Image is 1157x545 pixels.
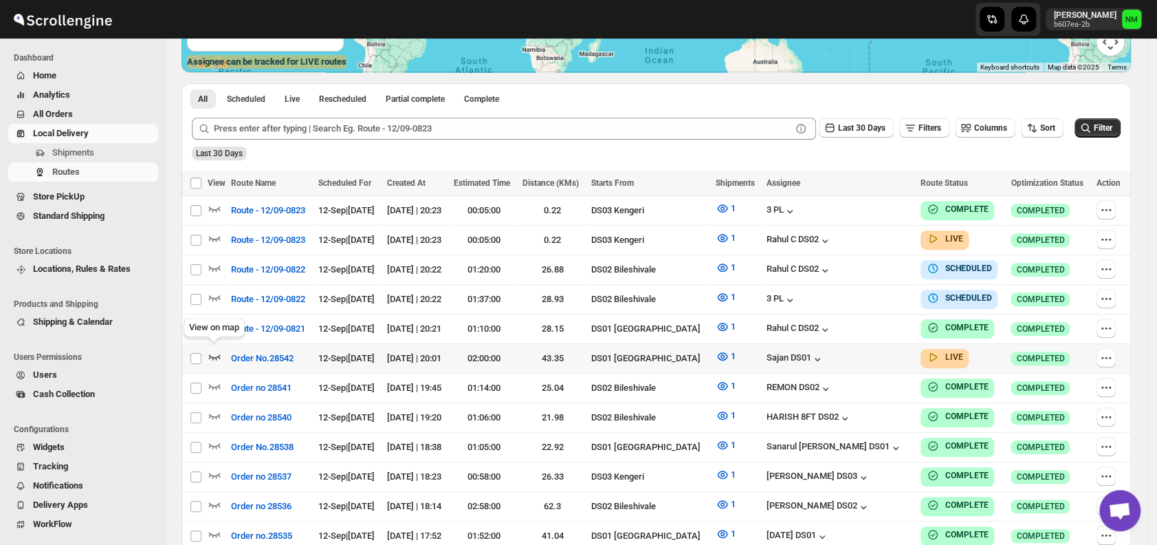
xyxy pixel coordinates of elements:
div: Sanarul [PERSON_NAME] DS01 [766,441,903,455]
span: COMPLETED [1016,471,1064,482]
span: Products and Shipping [14,299,158,310]
span: Route Name [231,178,276,188]
button: COMPLETE [926,439,989,453]
div: HARISH 8FT DS02 [766,412,852,425]
b: LIVE [945,234,963,244]
div: DS02 Bileshivale [591,500,707,513]
span: Estimated Time [454,178,510,188]
span: 12-Sep | [DATE] [318,442,375,452]
button: COMPLETE [926,469,989,482]
div: 25.04 [522,381,583,395]
button: COMPLETE [926,202,989,216]
button: Cash Collection [8,385,158,404]
div: [DATE] | 20:23 [387,233,445,247]
button: Order no 28540 [223,407,300,429]
button: Tracking [8,457,158,476]
b: LIVE [945,352,963,362]
span: Shipments [716,178,755,188]
span: COMPLETED [1016,353,1064,364]
button: 1 [707,316,744,338]
div: [DATE] | 20:01 [387,352,445,365]
div: REMON DS02 [766,382,833,396]
div: DS02 Bileshivale [591,381,707,395]
span: Order no 28537 [231,470,291,484]
div: 28.15 [522,322,583,336]
span: COMPLETED [1016,442,1064,453]
a: Open this area in Google Maps (opens a new window) [185,54,230,72]
span: Home [33,70,56,81]
button: 3 PL [766,293,797,307]
span: 1 [731,440,736,450]
span: 12-Sep | [DATE] [318,471,375,482]
button: WorkFlow [8,515,158,534]
button: User menu [1046,8,1143,30]
button: Route - 12/09-0821 [223,318,313,340]
span: Assignee [766,178,800,188]
button: Widgets [8,438,158,457]
button: Order no 28536 [223,495,300,517]
span: Order no.28535 [231,529,292,543]
button: Map camera controls [1097,28,1124,56]
span: Analytics [33,89,70,100]
span: 12-Sep | [DATE] [318,383,375,393]
span: Last 30 Days [196,149,243,158]
span: Cash Collection [33,389,95,399]
div: [DATE] DS01 [766,530,829,544]
span: Optimization Status [1011,178,1083,188]
button: 1 [707,227,744,249]
span: 12-Sep | [DATE] [318,235,375,245]
span: Dashboard [14,52,158,63]
div: [DATE] | 19:45 [387,381,445,395]
span: All [198,94,208,105]
span: Live [285,94,300,105]
span: Store Locations [14,246,158,257]
span: 1 [731,499,736,509]
b: COMPLETE [945,382,989,392]
span: Starts From [591,178,633,188]
button: Notifications [8,476,158,495]
div: DS02 Bileshivale [591,263,707,277]
button: Route - 12/09-0823 [223,229,313,251]
input: Press enter after typing | Search Eg. Route - 12/09-0823 [214,118,791,140]
div: [DATE] | 19:20 [387,411,445,425]
span: COMPLETED [1016,235,1064,246]
p: b607ea-2b [1054,21,1116,29]
span: Order no 28541 [231,381,291,395]
div: Rahul C DS02 [766,234,832,248]
div: 01:14:00 [454,381,514,395]
div: 00:58:00 [454,470,514,484]
span: Tracking [33,461,68,471]
b: COMPLETE [945,412,989,421]
span: All Orders [33,109,73,119]
div: 41.04 [522,529,583,543]
b: COMPLETE [945,323,989,332]
span: Partial complete [386,94,445,105]
button: Sajan DS01 [766,352,824,366]
div: DS01 [GEOGRAPHIC_DATA] [591,529,707,543]
span: COMPLETED [1016,501,1064,512]
button: 1 [707,434,744,456]
span: 1 [731,410,736,420]
button: Routes [8,162,158,182]
button: Route - 12/09-0822 [223,259,313,281]
span: 1 [731,262,736,272]
button: Rahul C DS02 [766,323,832,336]
span: COMPLETED [1016,205,1064,216]
div: 26.88 [522,263,583,277]
button: Filters [899,118,949,138]
span: Notifications [33,480,83,491]
button: Route - 12/09-0823 [223,200,313,222]
span: Map data ©2025 [1048,63,1099,71]
button: [PERSON_NAME] DS03 [766,471,870,484]
a: Terms (opens in new tab) [1108,63,1127,71]
button: Delivery Apps [8,495,158,515]
p: [PERSON_NAME] [1054,10,1116,21]
div: 00:05:00 [454,204,514,217]
div: [DATE] | 20:22 [387,263,445,277]
label: Assignee can be tracked for LIVE routes [187,55,346,69]
button: 1 [707,197,744,220]
span: Users [33,370,57,380]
